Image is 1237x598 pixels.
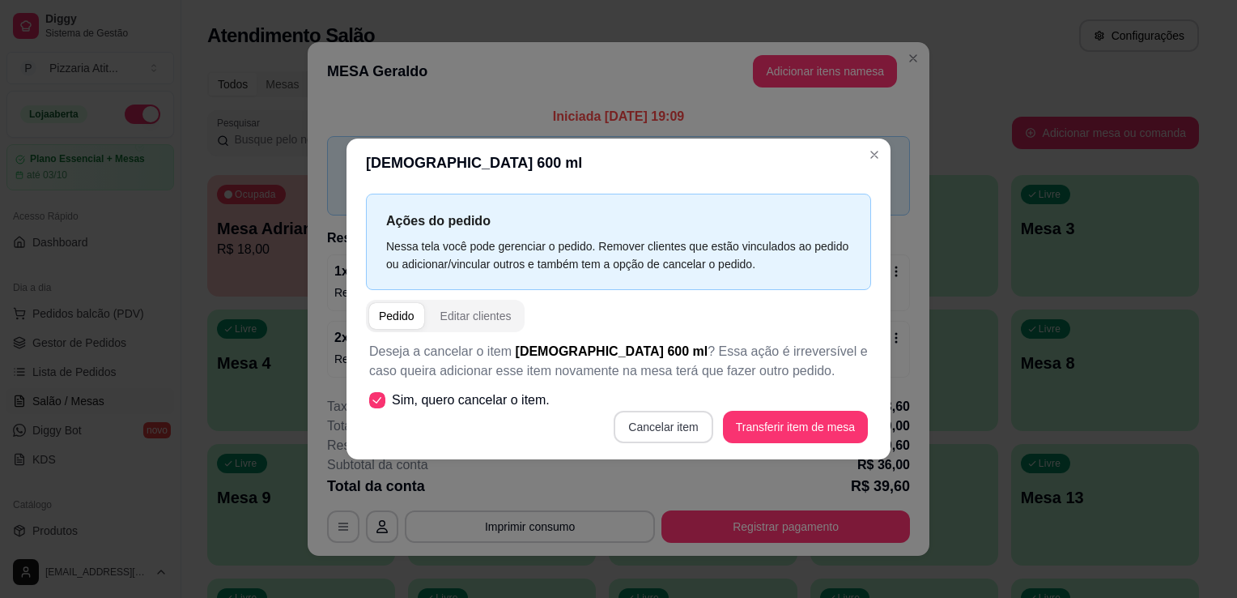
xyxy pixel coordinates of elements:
div: Editar clientes [440,308,512,324]
div: Pedido [379,308,414,324]
p: Ações do pedido [386,211,851,231]
div: Nessa tela você pode gerenciar o pedido. Remover clientes que estão vinculados ao pedido ou adici... [386,237,851,273]
button: Close [861,142,887,168]
span: [DEMOGRAPHIC_DATA] 600 ml [516,344,708,358]
header: [DEMOGRAPHIC_DATA] 600 ml [346,139,891,187]
button: Transferir item de mesa [723,411,868,443]
button: Cancelar item [614,411,712,443]
span: Sim, quero cancelar o item. [392,391,550,410]
p: Deseja a cancelar o item ? Essa ação é irreversível e caso queira adicionar esse item novamente n... [369,342,868,381]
